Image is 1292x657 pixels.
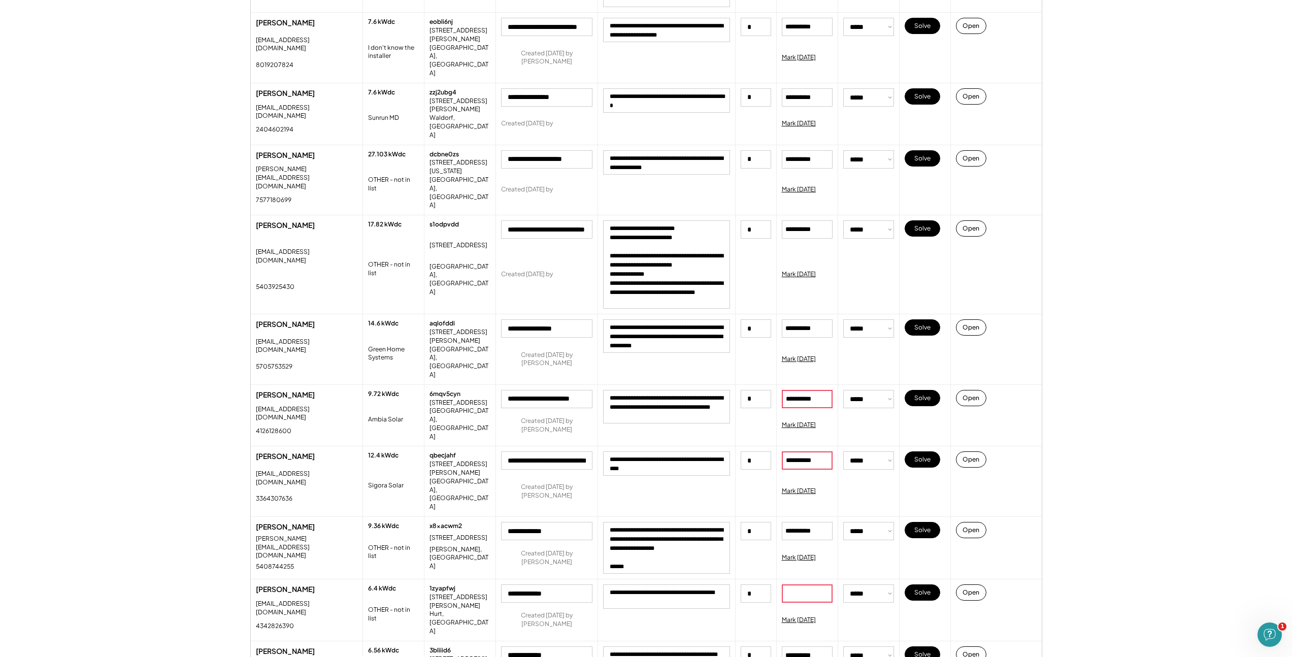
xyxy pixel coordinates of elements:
button: Solve [905,584,940,601]
div: [GEOGRAPHIC_DATA], [GEOGRAPHIC_DATA] [429,44,490,78]
div: 7.6 kWdc [368,88,395,97]
div: qbecjahf [429,451,456,460]
div: 7.6 kWdc [368,18,395,26]
div: [EMAIL_ADDRESS][DOMAIN_NAME] [256,36,357,53]
div: [STREET_ADDRESS] [429,534,487,542]
div: [US_STATE][GEOGRAPHIC_DATA], [GEOGRAPHIC_DATA] [429,167,490,210]
button: Solve [905,390,940,406]
div: 17.82 kWdc [368,220,402,229]
div: [PERSON_NAME] [256,220,357,231]
div: Created [DATE] by [501,185,553,194]
div: 2404602194 [256,125,293,134]
div: [GEOGRAPHIC_DATA], [GEOGRAPHIC_DATA] [429,407,490,441]
div: 6.4 kWdc [368,584,396,593]
div: 3bliiid6 [429,646,451,655]
div: 4342826390 [256,622,294,631]
div: I don't know the installer [368,44,419,61]
button: Open [956,88,986,105]
div: [PERSON_NAME] [256,522,357,532]
div: s1odpvdd [429,220,459,229]
div: [PERSON_NAME] [256,150,357,160]
button: Open [956,319,986,336]
div: [PERSON_NAME] [256,451,357,462]
div: aqlofddi [429,319,455,328]
div: Mark [DATE] [782,185,816,194]
div: 8019207824 [256,61,293,70]
button: Open [956,584,986,601]
div: Mark [DATE] [782,53,816,62]
div: Mark [DATE] [782,487,816,496]
button: Open [956,18,986,34]
iframe: Intercom live chat [1257,622,1282,647]
div: Hurt, [GEOGRAPHIC_DATA] [429,610,490,635]
div: [EMAIL_ADDRESS][DOMAIN_NAME] [256,405,357,422]
button: Solve [905,18,940,34]
div: Created [DATE] by [501,270,553,279]
button: Solve [905,451,940,468]
div: [PERSON_NAME], [GEOGRAPHIC_DATA] [429,545,490,571]
div: Created [DATE] by [PERSON_NAME] [501,483,592,500]
div: Created [DATE] by [PERSON_NAME] [501,417,592,434]
div: OTHER - not in list [368,260,419,278]
div: [STREET_ADDRESS][PERSON_NAME] [429,97,490,114]
div: 9.72 kWdc [368,390,399,399]
span: 1 [1278,622,1286,631]
div: 5403925430 [256,283,294,291]
div: [STREET_ADDRESS][PERSON_NAME] [429,460,490,477]
div: 27.103 kWdc [368,150,406,159]
button: Open [956,150,986,167]
button: Solve [905,220,940,237]
div: Created [DATE] by [501,119,553,128]
div: [EMAIL_ADDRESS][DOMAIN_NAME] [256,104,357,121]
div: OTHER - not in list [368,606,419,623]
div: [STREET_ADDRESS][PERSON_NAME] [429,593,490,610]
div: eobli6nj [429,18,453,26]
div: dcbne0zs [429,150,459,159]
div: [GEOGRAPHIC_DATA], [GEOGRAPHIC_DATA] [429,345,490,379]
div: 4126128600 [256,427,291,436]
div: [STREET_ADDRESS] [429,241,487,250]
div: Green Home Systems [368,345,419,363]
div: [STREET_ADDRESS] [429,399,487,407]
div: 5705753529 [256,363,292,371]
div: OTHER - not in list [368,176,419,193]
div: 6.56 kWdc [368,646,399,655]
div: Mark [DATE] [782,553,816,562]
div: zzj2ubg4 [429,88,456,97]
div: Mark [DATE] [782,355,816,364]
div: 3364307636 [256,495,292,503]
div: [PERSON_NAME] [256,88,357,98]
div: 14.6 kWdc [368,319,399,328]
div: x8xacwm2 [429,522,462,531]
div: Waldorf, [GEOGRAPHIC_DATA] [429,114,490,139]
div: Sigora Solar [368,481,404,490]
div: 6mqv5cyn [429,390,460,399]
div: Mark [DATE] [782,119,816,128]
div: [EMAIL_ADDRESS][DOMAIN_NAME] [256,248,357,265]
button: Solve [905,88,940,105]
div: [PERSON_NAME] [256,390,357,400]
div: Mark [DATE] [782,270,816,279]
div: [STREET_ADDRESS][PERSON_NAME] [429,328,490,345]
button: Open [956,451,986,468]
div: Created [DATE] by [PERSON_NAME] [501,549,592,567]
div: [STREET_ADDRESS] [429,158,487,167]
div: 5408744255 [256,563,294,571]
div: Created [DATE] by [PERSON_NAME] [501,351,592,368]
div: 1zyapfwj [429,584,455,593]
div: [PERSON_NAME] [256,646,357,656]
div: 12.4 kWdc [368,451,399,460]
div: Mark [DATE] [782,421,816,430]
div: 7577180699 [256,196,291,205]
div: [EMAIL_ADDRESS][DOMAIN_NAME] [256,600,357,617]
div: Sunrun MD [368,114,399,122]
div: Created [DATE] by [PERSON_NAME] [501,611,592,629]
div: 9.36 kWdc [368,522,399,531]
div: Ambia Solar [368,415,403,424]
div: [EMAIL_ADDRESS][DOMAIN_NAME] [256,338,357,355]
button: Open [956,390,986,406]
div: [GEOGRAPHIC_DATA], [GEOGRAPHIC_DATA] [429,262,490,297]
button: Open [956,220,986,237]
div: [PERSON_NAME][EMAIL_ADDRESS][DOMAIN_NAME] [256,535,357,560]
div: [PERSON_NAME] [256,319,357,330]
